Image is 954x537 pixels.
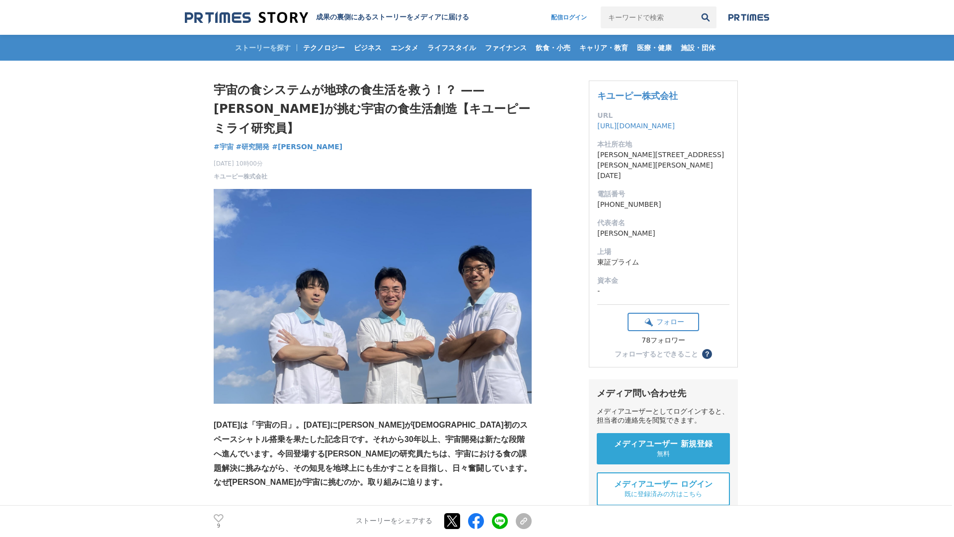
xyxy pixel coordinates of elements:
[532,43,574,52] span: 飲食・小売
[614,439,713,449] span: メディアユーザー 新規登録
[597,110,729,121] dt: URL
[350,35,386,61] a: ビジネス
[236,142,270,151] span: #研究開発
[601,6,695,28] input: キーワードで検索
[185,11,308,24] img: 成果の裏側にあるストーリーをメディアに届ける
[625,490,702,499] span: 既に登録済みの方はこちら
[597,257,729,268] dd: 東証プライム
[704,351,711,358] span: ？
[481,43,531,52] span: ファイナンス
[575,43,632,52] span: キャリア・教育
[657,449,670,458] span: 無料
[633,43,676,52] span: 医療・健康
[633,35,676,61] a: 医療・健康
[272,142,342,152] a: #[PERSON_NAME]
[677,35,719,61] a: 施設・団体
[597,90,678,101] a: キユーピー株式会社
[272,142,342,151] span: #[PERSON_NAME]
[299,43,349,52] span: テクノロジー
[597,122,675,130] a: [URL][DOMAIN_NAME]
[214,159,267,168] span: [DATE] 10時00分
[541,6,597,28] a: 配信ログイン
[214,524,224,529] p: 9
[356,517,432,526] p: ストーリーをシェアする
[597,407,730,425] div: メディアユーザーとしてログインすると、担当者の連絡先を閲覧できます。
[387,35,422,61] a: エンタメ
[702,349,712,359] button: ？
[532,35,574,61] a: 飲食・小売
[677,43,719,52] span: 施設・団体
[185,11,469,24] a: 成果の裏側にあるストーリーをメディアに届ける 成果の裏側にあるストーリーをメディアに届ける
[214,142,234,152] a: #宇宙
[214,172,267,181] a: キユーピー株式会社
[214,81,532,138] h1: 宇宙の食システムが地球の食生活を救う！？ —— [PERSON_NAME]が挑む宇宙の食生活創造【キユーピー ミライ研究員】
[387,43,422,52] span: エンタメ
[597,228,729,239] dd: [PERSON_NAME]
[575,35,632,61] a: キャリア・教育
[316,13,469,22] h2: 成果の裏側にあるストーリーをメディアに届ける
[481,35,531,61] a: ファイナンス
[423,35,480,61] a: ライフスタイル
[597,433,730,464] a: メディアユーザー 新規登録 無料
[597,150,729,181] dd: [PERSON_NAME][STREET_ADDRESS][PERSON_NAME][PERSON_NAME][DATE]
[597,387,730,399] div: メディア問い合わせ先
[615,351,698,358] div: フォローするとできること
[597,275,729,286] dt: 資本金
[597,247,729,257] dt: 上場
[597,189,729,199] dt: 電話番号
[628,336,699,345] div: 78フォロワー
[728,13,769,21] img: prtimes
[597,139,729,150] dt: 本社所在地
[695,6,716,28] button: 検索
[597,218,729,228] dt: 代表者名
[597,199,729,210] dd: [PHONE_NUMBER]
[214,142,234,151] span: #宇宙
[614,479,713,490] span: メディアユーザー ログイン
[423,43,480,52] span: ライフスタイル
[597,472,730,506] a: メディアユーザー ログイン 既に登録済みの方はこちら
[299,35,349,61] a: テクノロジー
[214,504,532,519] p: 研究員プロフィール（写真左から）
[214,189,532,404] img: thumbnail_24e871d0-83d7-11f0-81ba-bfccc2c5b4a3.jpg
[628,313,699,331] button: フォロー
[236,142,270,152] a: #研究開発
[350,43,386,52] span: ビジネス
[597,286,729,296] dd: -
[214,421,532,486] strong: [DATE]は「宇宙の日」。[DATE]に[PERSON_NAME]が[DEMOGRAPHIC_DATA]初のスペースシャトル搭乗を果たした記念日です。それから30年以上、宇宙開発は新たな段階へ...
